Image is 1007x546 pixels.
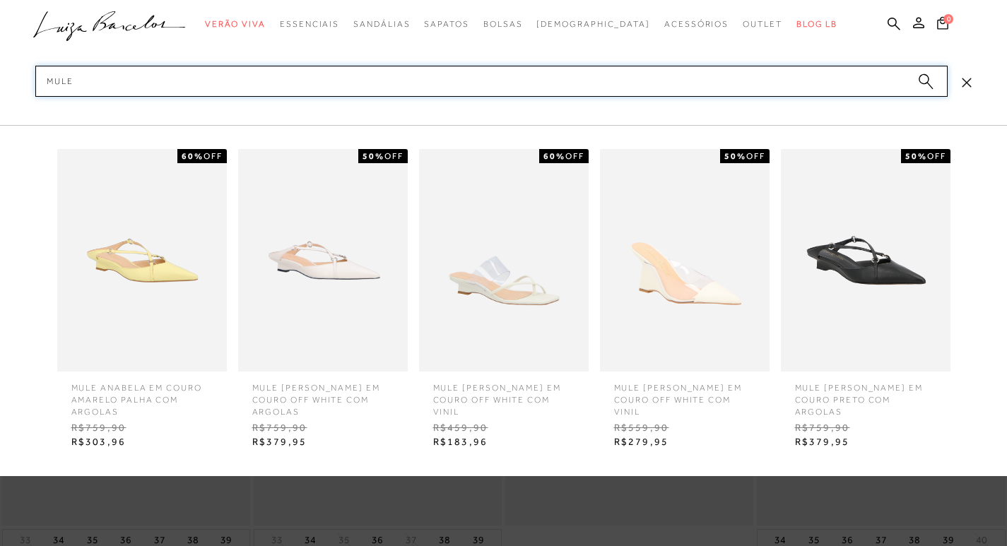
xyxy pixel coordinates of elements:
a: MULE ANABELA EM COURO OFF WHITE COM ARGOLAS 50%OFF MULE [PERSON_NAME] EM COURO OFF WHITE COM ARGO... [235,149,411,453]
span: OFF [927,151,946,161]
span: [DEMOGRAPHIC_DATA] [536,19,650,29]
span: Bolsas [483,19,523,29]
a: categoryNavScreenReaderText [664,11,729,37]
span: Sapatos [424,19,469,29]
span: R$183,96 [423,432,585,453]
span: Sandálias [353,19,410,29]
span: R$759,90 [61,417,223,439]
span: 0 [943,14,953,24]
strong: 50% [724,151,746,161]
a: MULE ANABELA EM COURO PRETO COM ARGOLAS 50%OFF MULE [PERSON_NAME] EM COURO PRETO COM ARGOLAS R$75... [777,149,954,453]
img: MULE ANABELA EM COURO OFF WHITE COM VINIL [600,149,770,372]
button: 0 [933,16,953,35]
a: MULE ANABELA EM COURO OFF WHITE COM VINIL 60%OFF MULE [PERSON_NAME] EM COURO OFF WHITE COM VINIL ... [416,149,592,453]
a: categoryNavScreenReaderText [743,11,782,37]
span: OFF [204,151,223,161]
span: MULE [PERSON_NAME] EM COURO OFF WHITE COM VINIL [423,372,585,417]
span: R$459,90 [423,417,585,439]
span: R$379,95 [784,432,947,453]
a: noSubCategoriesText [536,11,650,37]
a: BLOG LB [796,11,837,37]
span: R$303,96 [61,432,223,453]
span: Acessórios [664,19,729,29]
span: R$759,90 [784,417,947,439]
img: MULE ANABELA EM COURO OFF WHITE COM VINIL [419,149,589,372]
span: Verão Viva [205,19,266,29]
strong: 50% [363,151,384,161]
a: categoryNavScreenReaderText [483,11,523,37]
a: categoryNavScreenReaderText [205,11,266,37]
input: Buscar. [35,66,948,97]
span: BLOG LB [796,19,837,29]
span: MULE [PERSON_NAME] EM COURO PRETO COM ARGOLAS [784,372,947,417]
span: MULE [PERSON_NAME] EM COURO OFF WHITE COM VINIL [603,372,766,417]
span: OFF [384,151,404,161]
strong: 50% [905,151,927,161]
img: MULE ANABELA EM COURO OFF WHITE COM ARGOLAS [238,149,408,372]
span: Outlet [743,19,782,29]
span: R$759,90 [242,417,404,439]
a: categoryNavScreenReaderText [280,11,339,37]
span: OFF [565,151,584,161]
a: MULE ANABELA EM COURO AMARELO PALHA COM ARGOLAS 60%OFF MULE ANABELA EM COURO AMARELO PALHA COM AR... [54,149,230,453]
a: categoryNavScreenReaderText [353,11,410,37]
img: MULE ANABELA EM COURO AMARELO PALHA COM ARGOLAS [57,149,227,372]
span: OFF [746,151,765,161]
a: categoryNavScreenReaderText [424,11,469,37]
strong: 60% [543,151,565,161]
span: MULE [PERSON_NAME] EM COURO OFF WHITE COM ARGOLAS [242,372,404,417]
img: MULE ANABELA EM COURO PRETO COM ARGOLAS [781,149,950,372]
span: MULE ANABELA EM COURO AMARELO PALHA COM ARGOLAS [61,372,223,417]
span: Essenciais [280,19,339,29]
span: R$279,95 [603,432,766,453]
span: R$559,90 [603,417,766,439]
span: R$379,95 [242,432,404,453]
strong: 60% [182,151,204,161]
a: MULE ANABELA EM COURO OFF WHITE COM VINIL 50%OFF MULE [PERSON_NAME] EM COURO OFF WHITE COM VINIL ... [596,149,773,453]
